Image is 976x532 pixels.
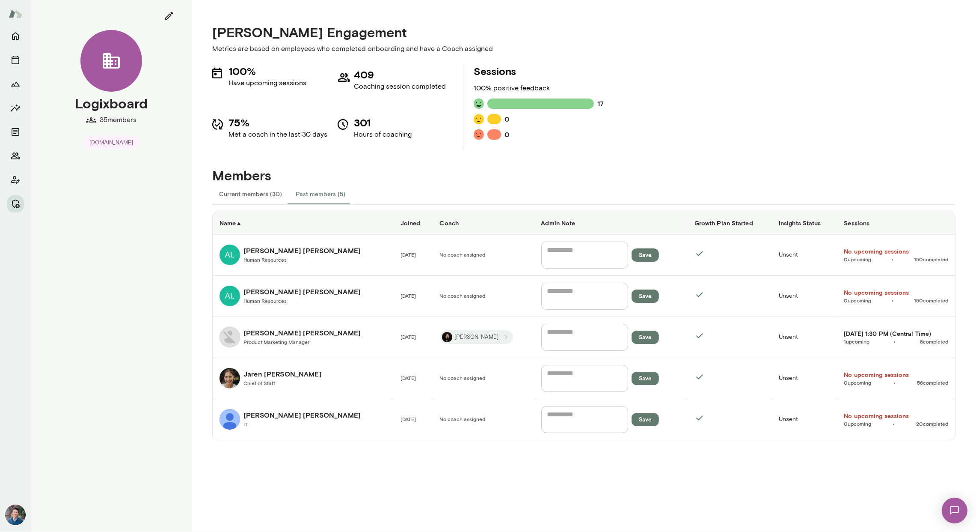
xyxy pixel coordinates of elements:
[400,251,416,257] span: [DATE]
[220,219,387,227] h6: Name ▲
[597,99,604,109] h6: 17
[916,420,948,427] a: 20completed
[541,219,681,227] h6: Admin Note
[844,371,948,379] h6: No upcoming sessions
[504,114,510,124] h6: 0
[442,332,452,342] img: Carmela Fortin
[632,331,659,344] button: Save
[632,248,659,262] button: Save
[220,368,240,389] img: Jaren Schwartz
[440,330,513,344] div: Carmela Fortin[PERSON_NAME]
[243,369,322,379] h6: Jaren [PERSON_NAME]
[844,420,948,427] span: •
[400,293,416,299] span: [DATE]
[440,293,486,299] span: No coach assigned
[289,184,352,204] button: Past members (5)
[920,338,948,345] span: 8 completed
[844,379,948,386] span: •
[9,6,22,22] img: Mento
[772,317,837,358] td: Unsent
[632,372,659,385] button: Save
[243,328,361,338] h6: [PERSON_NAME] [PERSON_NAME]
[243,410,361,420] h6: [PERSON_NAME] [PERSON_NAME]
[354,116,412,129] h5: 301
[772,399,837,440] td: Unsent
[7,51,24,69] button: Sessions
[354,68,446,81] h5: 409
[220,245,387,265] a: Alexis Slemp[PERSON_NAME] [PERSON_NAME]Human Resources
[440,375,486,381] span: No coach assigned
[440,251,486,257] span: No coach assigned
[7,75,24,93] button: Growth Plan
[844,297,948,304] span: •
[844,420,872,427] a: 0upcoming
[779,219,830,227] h6: Insights Status
[354,129,412,140] p: Hours of coaching
[400,219,426,227] h6: Joined
[920,338,948,345] a: 8completed
[228,116,327,129] h5: 75%
[212,150,955,183] h4: Members
[772,276,837,317] td: Unsent
[7,123,24,140] button: Documents
[440,219,528,227] h6: Coach
[844,329,948,338] a: [DATE] 1:30 PM (Central Time)
[212,24,955,40] h4: [PERSON_NAME] Engagement
[220,368,387,389] a: Jaren SchwartzJaren [PERSON_NAME]Chief of Staff
[844,338,870,345] span: 1 upcoming
[220,409,387,430] a: Pete Crosby[PERSON_NAME] [PERSON_NAME]IT
[220,327,387,347] a: Erin Miska[PERSON_NAME] [PERSON_NAME]Product Marketing Manager
[228,64,306,78] h5: 100%
[844,379,872,386] span: 0 upcoming
[400,375,416,381] span: [DATE]
[844,256,872,263] span: 0 upcoming
[243,287,361,297] h6: [PERSON_NAME] [PERSON_NAME]
[914,256,948,263] span: 150 completed
[7,171,24,188] button: Client app
[844,288,948,297] a: No upcoming sessions
[844,256,872,263] a: 0upcoming
[844,247,948,256] a: No upcoming sessions
[220,286,240,306] img: Alexis Slemp
[914,256,948,263] a: 150completed
[243,245,361,256] h6: [PERSON_NAME] [PERSON_NAME]
[772,358,837,399] td: Unsent
[844,412,948,420] h6: No upcoming sessions
[7,195,24,212] button: Manage
[228,78,306,88] p: Have upcoming sessions
[474,129,484,140] img: feedback icon
[844,420,872,427] span: 0 upcoming
[228,129,327,140] p: Met a coach in the last 30 days
[450,333,504,341] span: [PERSON_NAME]
[440,416,486,422] span: No coach assigned
[84,138,138,147] span: [DOMAIN_NAME]
[220,409,240,430] img: Pete Crosby
[243,421,248,427] span: IT
[243,339,309,345] span: Product Marketing Manager
[7,27,24,45] button: Home
[844,338,870,345] a: 1upcoming
[917,379,948,386] span: 56 completed
[213,212,955,440] table: companies table
[400,416,416,422] span: [DATE]
[632,413,659,426] button: Save
[844,297,872,304] a: 0upcoming
[220,327,240,347] img: Erin Miska
[5,505,26,525] img: Alex Yu
[7,147,24,164] button: Members
[400,334,416,340] span: [DATE]
[243,298,287,304] span: Human Resources
[474,114,484,124] img: feedback icon
[772,235,837,276] td: Unsent
[914,297,948,304] a: 150completed
[916,420,948,427] span: 20 completed
[844,256,948,263] span: •
[220,286,387,306] a: Alexis Slemp[PERSON_NAME] [PERSON_NAME]Human Resources
[694,219,765,227] h6: Growth Plan Started
[474,83,604,93] p: 100 % positive feedback
[504,129,510,140] h6: 0
[7,99,24,117] button: Insights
